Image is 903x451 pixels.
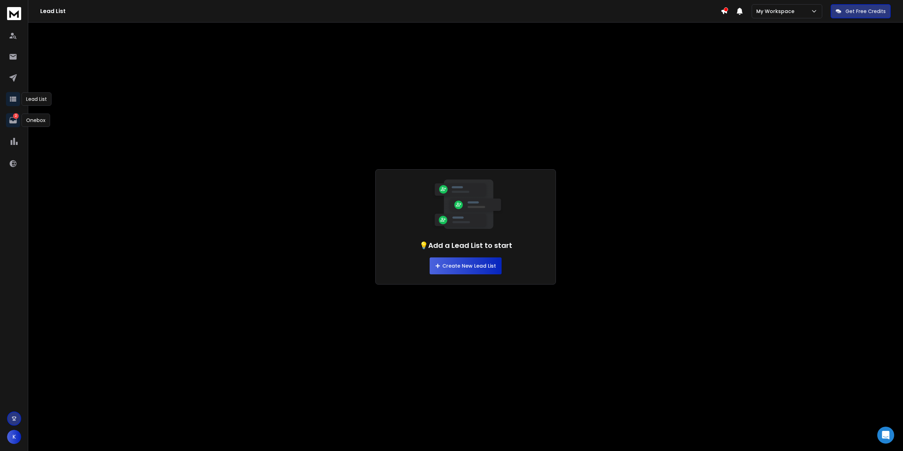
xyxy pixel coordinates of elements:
[7,430,21,444] button: K
[22,114,50,127] div: Onebox
[419,240,512,250] h1: 💡Add a Lead List to start
[756,8,797,15] p: My Workspace
[22,92,51,106] div: Lead List
[846,8,886,15] p: Get Free Credits
[831,4,891,18] button: Get Free Credits
[877,427,894,444] div: Open Intercom Messenger
[6,113,20,127] a: 2
[430,257,502,274] button: Create New Lead List
[13,113,19,119] p: 2
[40,7,721,16] h1: Lead List
[7,7,21,20] img: logo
